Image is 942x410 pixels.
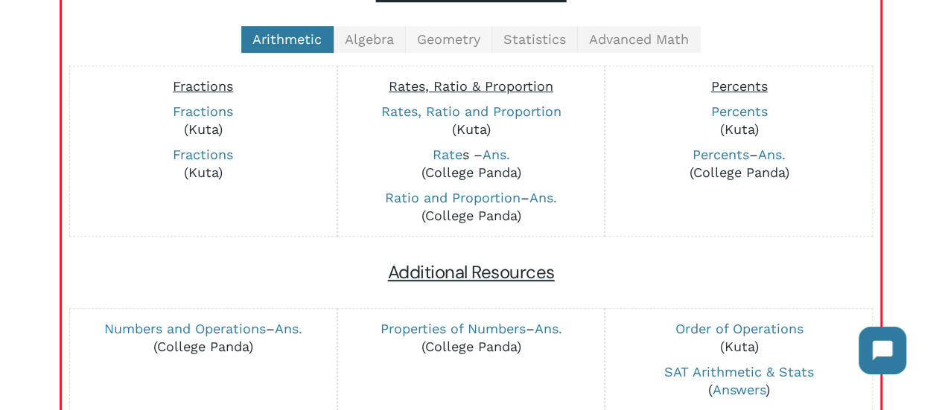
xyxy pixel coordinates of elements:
[529,190,557,205] a: Ans.
[713,382,766,397] a: Answers
[381,321,526,336] a: Properties of Numbers
[252,31,322,47] span: Arithmetic
[613,363,865,399] p: ( )
[385,190,521,205] a: Ratio and Proportion
[346,103,597,138] p: (Kuta)
[77,146,329,182] p: (Kuta)
[345,31,394,47] span: Algebra
[417,31,480,47] span: Geometry
[77,103,329,138] p: (Kuta)
[503,31,566,47] span: Statistics
[241,26,334,53] a: Arithmetic
[173,147,233,162] a: Fractions
[173,103,233,119] a: Fractions
[675,321,803,336] a: Order of Operations
[613,146,865,182] p: – (College Panda)
[275,321,302,336] a: Ans.
[758,147,786,162] a: Ans.
[173,78,233,94] span: Fractions
[492,26,578,53] a: Statistics
[388,260,555,284] span: Additional Resources
[433,147,462,162] a: Rate
[578,26,701,53] a: Advanced Math
[613,320,865,356] p: (Kuta)
[710,78,767,94] span: Percents
[104,321,266,336] a: Numbers and Operations
[406,26,492,53] a: Geometry
[346,320,597,356] p: – (College Panda)
[613,103,865,138] p: (Kuta)
[589,31,689,47] span: Advanced Math
[844,312,921,389] iframe: Chatbot
[710,103,767,119] a: Percents
[664,364,814,379] a: SAT Arithmetic & Stats
[77,320,329,356] p: – (College Panda)
[346,146,597,182] p: s – (College Panda)
[381,103,561,119] a: Rates, Ratio and Proportion
[693,147,749,162] a: Percents
[334,26,406,53] a: Algebra
[346,189,597,225] p: – (College Panda)
[535,321,562,336] a: Ans.
[389,78,553,94] span: Rates, Ratio & Proportion
[483,147,510,162] a: Ans.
